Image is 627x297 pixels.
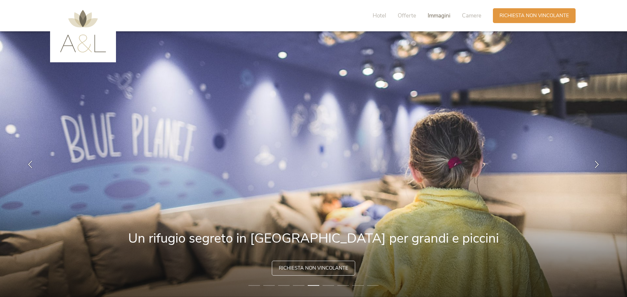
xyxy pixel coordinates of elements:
span: Camere [462,12,481,19]
span: Immagini [428,12,450,19]
span: Richiesta non vincolante [499,12,569,19]
span: Richiesta non vincolante [279,265,348,272]
img: AMONTI & LUNARIS Wellnessresort [60,10,106,52]
span: Hotel [373,12,386,19]
span: Offerte [398,12,416,19]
